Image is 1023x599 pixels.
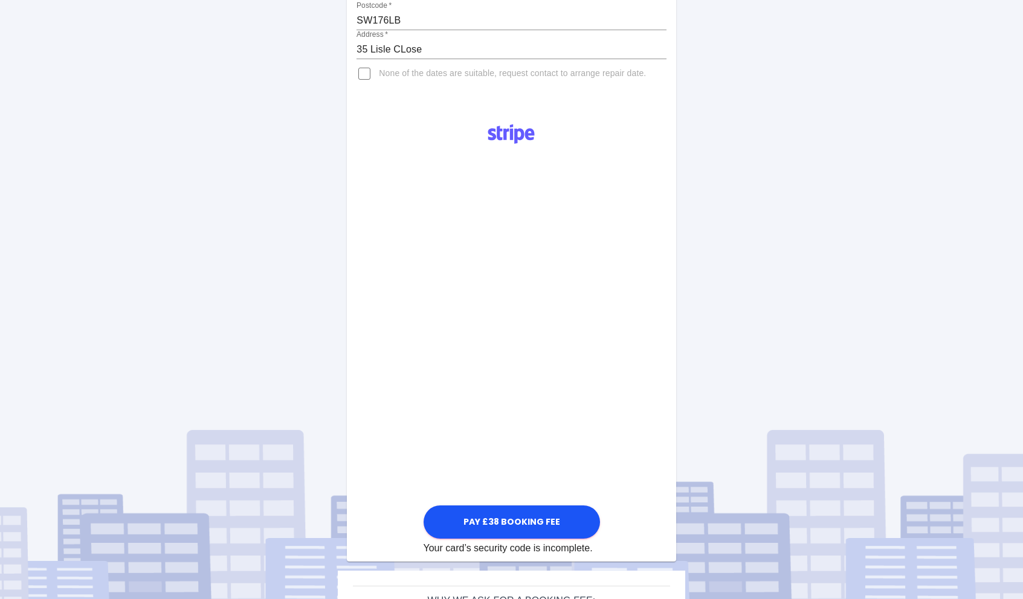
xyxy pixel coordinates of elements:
[421,152,602,502] iframe: To enrich screen reader interactions, please activate Accessibility in Grammarly extension settings
[357,1,392,11] label: Postcode
[424,505,600,539] button: Pay £38 Booking Fee
[481,120,541,149] img: Logo
[423,541,599,556] div: Your card’s security code is incomplete.
[357,30,388,40] label: Address
[379,68,646,80] span: None of the dates are suitable, request contact to arrange repair date.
